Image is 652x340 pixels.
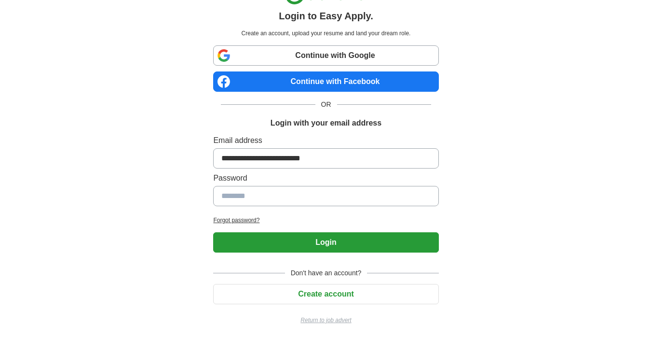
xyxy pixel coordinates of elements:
[213,135,438,146] label: Email address
[213,316,438,325] a: Return to job advert
[213,71,438,92] a: Continue with Facebook
[271,117,381,129] h1: Login with your email address
[213,172,438,184] label: Password
[213,216,438,225] a: Forgot password?
[215,29,436,38] p: Create an account, upload your resume and land your dream role.
[315,99,337,110] span: OR
[213,284,438,304] button: Create account
[213,232,438,253] button: Login
[279,9,373,23] h1: Login to Easy Apply.
[285,268,367,278] span: Don't have an account?
[213,45,438,66] a: Continue with Google
[213,290,438,298] a: Create account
